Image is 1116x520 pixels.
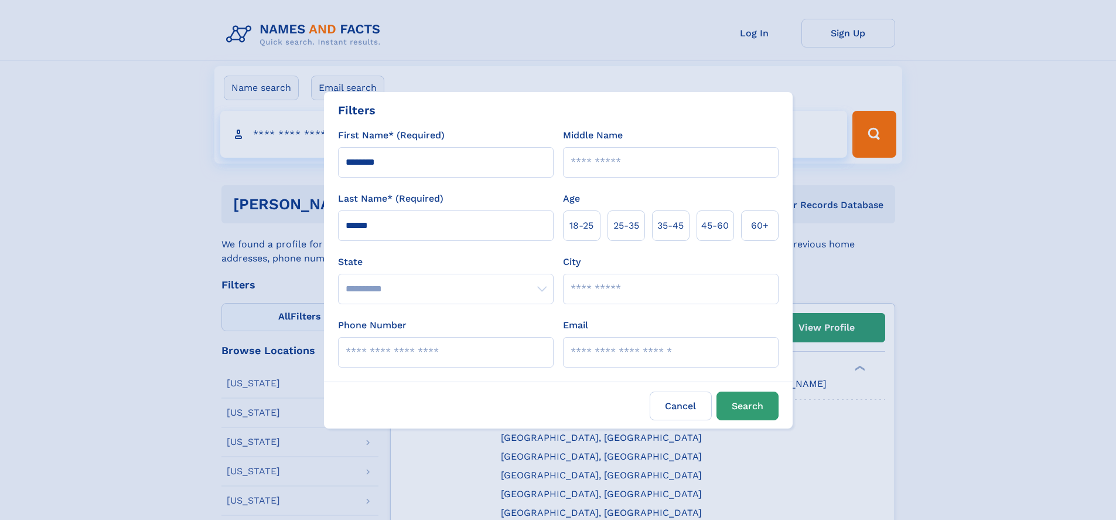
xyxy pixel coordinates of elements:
button: Search [716,392,779,420]
div: Filters [338,101,376,119]
label: Middle Name [563,128,623,142]
label: First Name* (Required) [338,128,445,142]
span: 18‑25 [569,219,593,233]
label: Last Name* (Required) [338,192,443,206]
label: Email [563,318,588,332]
label: Age [563,192,580,206]
span: 60+ [751,219,769,233]
label: Phone Number [338,318,407,332]
label: City [563,255,581,269]
label: Cancel [650,392,712,420]
span: 25‑35 [613,219,639,233]
span: 45‑60 [701,219,729,233]
label: State [338,255,554,269]
span: 35‑45 [657,219,684,233]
